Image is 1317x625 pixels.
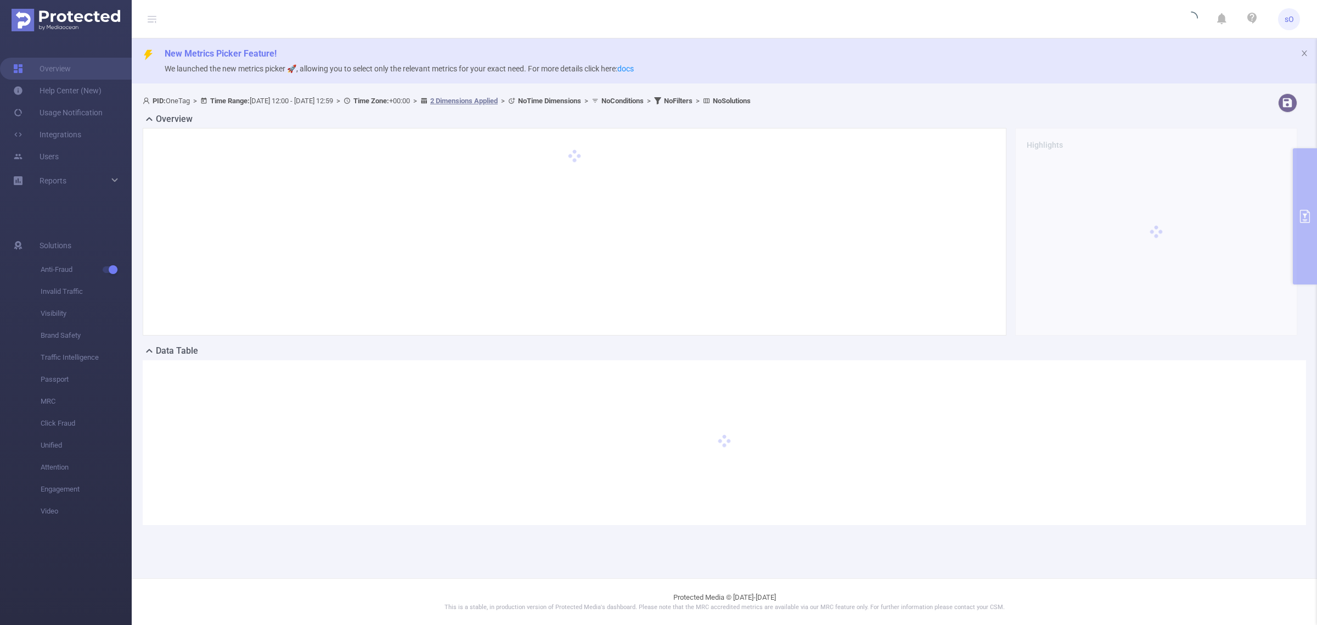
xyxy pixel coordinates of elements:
span: Brand Safety [41,325,132,347]
b: No Time Dimensions [518,97,581,105]
b: No Conditions [601,97,644,105]
span: Unified [41,434,132,456]
span: Traffic Intelligence [41,347,132,369]
span: Passport [41,369,132,390]
span: > [190,97,200,105]
b: Time Range: [210,97,250,105]
b: Time Zone: [353,97,389,105]
a: Help Center (New) [13,80,102,102]
a: Usage Notification [13,102,103,124]
a: Users [13,146,59,168]
footer: Protected Media © [DATE]-[DATE] [132,578,1317,625]
span: > [498,97,508,105]
img: Protected Media [12,9,120,31]
span: > [644,97,654,105]
span: Reports [40,176,66,185]
span: Visibility [41,303,132,325]
b: PID: [153,97,166,105]
b: No Filters [664,97,693,105]
span: OneTag [DATE] 12:00 - [DATE] 12:59 +00:00 [143,97,751,105]
a: docs [617,64,634,73]
p: This is a stable, in production version of Protected Media's dashboard. Please note that the MRC ... [159,603,1290,612]
i: icon: close [1301,49,1308,57]
span: > [581,97,592,105]
u: 2 Dimensions Applied [430,97,498,105]
i: icon: thunderbolt [143,49,154,60]
a: Overview [13,58,71,80]
b: No Solutions [713,97,751,105]
span: Solutions [40,235,71,256]
span: > [333,97,344,105]
span: Video [41,500,132,522]
a: Reports [40,170,66,192]
span: We launched the new metrics picker 🚀, allowing you to select only the relevant metrics for your e... [165,64,634,73]
span: New Metrics Picker Feature! [165,48,277,59]
span: Attention [41,456,132,478]
h2: Overview [156,113,193,126]
i: icon: user [143,97,153,104]
span: > [410,97,420,105]
i: icon: loading [1185,12,1198,27]
span: Engagement [41,478,132,500]
span: Anti-Fraud [41,259,132,281]
button: icon: close [1301,47,1308,59]
span: Invalid Traffic [41,281,132,303]
h2: Data Table [156,344,198,358]
span: > [693,97,703,105]
a: Integrations [13,124,81,146]
span: Click Fraud [41,412,132,434]
span: MRC [41,390,132,412]
span: sO [1285,8,1294,30]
